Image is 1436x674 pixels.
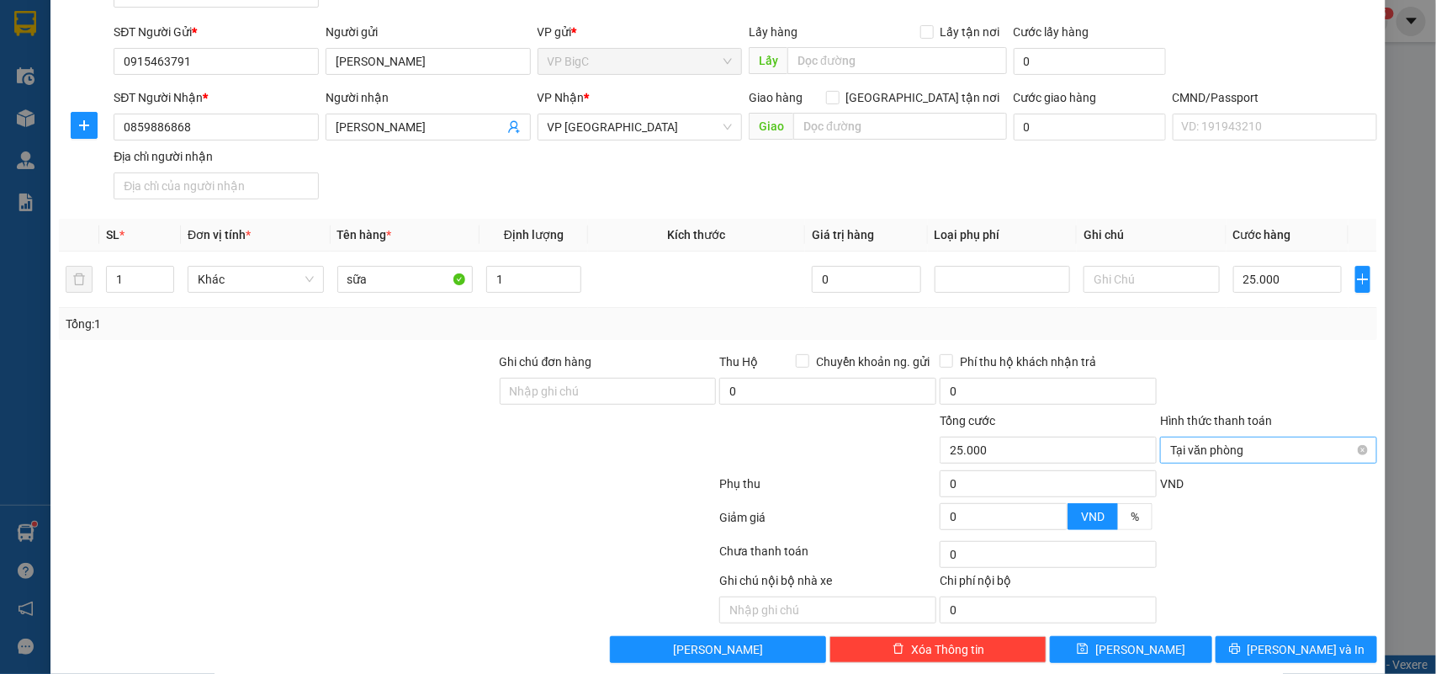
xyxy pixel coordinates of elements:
div: SĐT Người Nhận [114,88,319,107]
span: Lấy [749,47,787,74]
span: Thu Hộ [719,355,758,369]
span: close-circle [1358,445,1368,455]
label: Cước giao hàng [1014,91,1097,104]
button: [PERSON_NAME] [610,636,827,663]
span: % [1131,510,1139,523]
span: plus [1356,273,1370,286]
label: Hình thức thanh toán [1160,414,1272,427]
th: Loại phụ phí [928,219,1078,252]
span: Xóa Thông tin [911,640,984,659]
span: Tổng cước [940,414,995,427]
label: Cước lấy hàng [1014,25,1089,39]
button: deleteXóa Thông tin [829,636,1047,663]
div: Phụ thu [718,475,939,504]
span: Tại văn phòng [1170,438,1367,463]
span: delete [893,643,904,656]
div: CMND/Passport [1173,88,1378,107]
div: Người nhận [326,88,531,107]
div: Giảm giá [718,508,939,538]
button: plus [71,112,98,139]
span: [PERSON_NAME] và In [1248,640,1365,659]
span: Lấy hàng [749,25,797,39]
button: save[PERSON_NAME] [1050,636,1211,663]
span: Lấy tận nơi [934,23,1007,41]
span: user-add [507,120,521,134]
div: VP gửi [538,23,743,41]
input: Cước giao hàng [1014,114,1166,141]
span: Tên hàng [337,228,392,241]
span: Cước hàng [1233,228,1291,241]
span: VP Nam Định [548,114,733,140]
span: VND [1160,477,1184,491]
b: GỬI : VP BigC [21,122,162,150]
span: Đơn vị tính [188,228,251,241]
input: VD: Bàn, Ghế [337,266,474,293]
input: 0 [812,266,920,293]
button: delete [66,266,93,293]
span: printer [1229,643,1241,656]
div: Người gửi [326,23,531,41]
input: Nhập ghi chú [719,597,936,624]
input: Dọc đường [787,47,1007,74]
li: Hotline: 19001155 [157,62,703,83]
span: Chuyển khoản ng. gửi [809,353,936,371]
span: VP BigC [548,49,733,74]
span: SL [106,228,119,241]
input: Ghi chú đơn hàng [500,378,717,405]
div: SĐT Người Gửi [114,23,319,41]
span: [PERSON_NAME] [673,640,763,659]
div: Chi phí nội bộ [940,571,1157,597]
li: Số 10 ngõ 15 Ngọc Hồi, Q.[PERSON_NAME], [GEOGRAPHIC_DATA] [157,41,703,62]
span: [GEOGRAPHIC_DATA] tận nơi [840,88,1007,107]
span: Định lượng [504,228,564,241]
div: Địa chỉ người nhận [114,147,319,166]
span: Phí thu hộ khách nhận trả [953,353,1103,371]
input: Địa chỉ của người nhận [114,172,319,199]
span: save [1077,643,1089,656]
div: Tổng: 1 [66,315,555,333]
input: Dọc đường [793,113,1007,140]
span: [PERSON_NAME] [1095,640,1185,659]
button: plus [1355,266,1371,293]
span: Giá trị hàng [812,228,874,241]
span: VND [1081,510,1105,523]
input: Cước lấy hàng [1014,48,1166,75]
div: Chưa thanh toán [718,542,939,571]
span: VP Nhận [538,91,585,104]
span: plus [72,119,97,132]
input: Ghi Chú [1084,266,1220,293]
span: Khác [198,267,314,292]
span: Kích thước [668,228,726,241]
th: Ghi chú [1077,219,1227,252]
img: logo.jpg [21,21,105,105]
button: printer[PERSON_NAME] và In [1216,636,1377,663]
span: Giao [749,113,793,140]
div: Ghi chú nội bộ nhà xe [719,571,936,597]
label: Ghi chú đơn hàng [500,355,592,369]
span: Giao hàng [749,91,803,104]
